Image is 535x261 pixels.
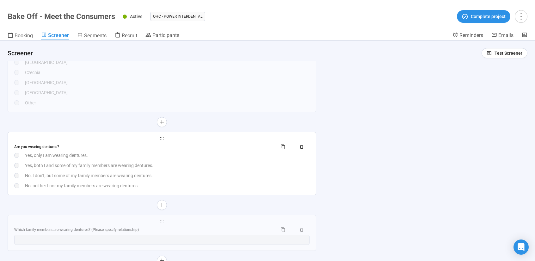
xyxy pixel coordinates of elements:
[457,10,510,23] button: Complete project
[8,32,33,40] a: Booking
[130,14,143,19] span: Active
[152,32,179,38] span: Participants
[517,12,525,21] span: more
[459,32,483,38] span: Reminders
[8,215,316,251] div: holderWhich family members are wearing dentures? (Please specify relationship)
[25,172,310,179] div: No, I don’t, but some of my family members are wearing dentures.
[482,48,527,58] button: Test Screener
[15,33,33,39] span: Booking
[14,219,310,223] span: holder
[115,32,137,40] a: Recruit
[25,89,310,96] div: [GEOGRAPHIC_DATA]
[452,32,483,40] a: Reminders
[159,202,164,208] span: plus
[515,10,527,23] button: more
[41,32,69,40] a: Screener
[25,152,310,159] div: Yes, only I am wearing dentures.
[77,32,107,40] a: Segments
[8,132,316,195] div: holderAre you wearing dentures?Yes, only I am wearing dentures.Yes, both I and some of my family ...
[14,136,310,140] span: holder
[25,69,310,76] div: Czechia
[84,33,107,39] span: Segments
[8,49,477,58] h4: Screener
[14,227,272,233] div: Which family members are wearing dentures? (Please specify relationship)
[495,50,522,57] span: Test Screener
[159,120,164,125] span: plus
[25,162,310,169] div: Yes, both I and some of my family members are wearing dentures.
[471,13,506,20] span: Complete project
[122,33,137,39] span: Recruit
[157,200,167,210] button: plus
[513,239,529,255] div: Open Intercom Messenger
[25,79,310,86] div: [GEOGRAPHIC_DATA]
[157,117,167,127] button: plus
[145,32,179,40] a: Participants
[153,13,202,20] span: OHC - Power Interdental
[25,182,310,189] div: No, neither I nor my family members are wearing dentures.
[25,59,310,66] div: [GEOGRAPHIC_DATA]
[25,99,310,106] div: Other
[14,144,272,150] div: Are you wearing dentures?
[48,32,69,38] span: Screener
[498,32,513,38] span: Emails
[8,12,115,21] h1: Bake Off - Meet the Consumers
[491,32,513,40] a: Emails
